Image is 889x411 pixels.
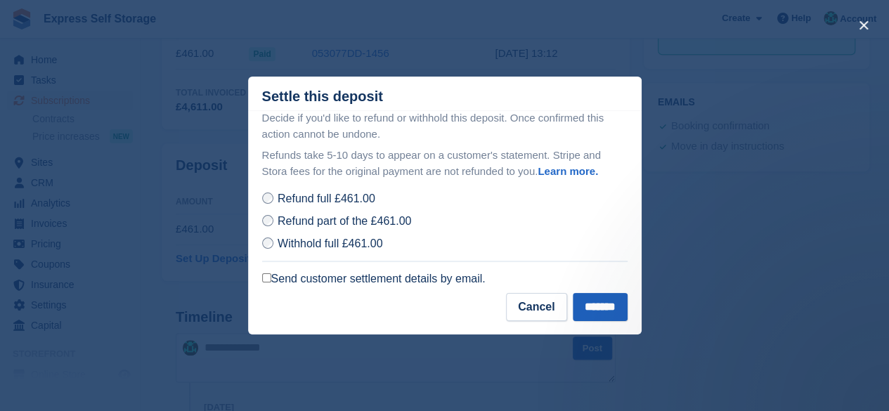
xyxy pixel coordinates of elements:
[278,193,375,204] span: Refund full £461.00
[278,237,382,249] span: Withhold full £461.00
[538,165,598,177] a: Learn more.
[262,272,486,286] label: Send customer settlement details by email.
[852,14,875,37] button: close
[262,237,273,249] input: Withhold full £461.00
[262,193,273,204] input: Refund full £461.00
[278,215,411,227] span: Refund part of the £461.00
[262,273,271,282] input: Send customer settlement details by email.
[262,148,628,179] p: Refunds take 5-10 days to appear on a customer's statement. Stripe and Stora fees for the origina...
[262,215,273,226] input: Refund part of the £461.00
[262,110,628,142] p: Decide if you'd like to refund or withhold this deposit. Once confirmed this action cannot be und...
[506,293,566,321] button: Cancel
[262,89,383,105] div: Settle this deposit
